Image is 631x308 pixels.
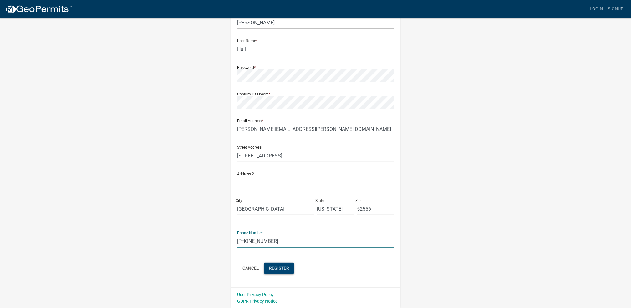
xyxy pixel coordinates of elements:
[237,292,274,297] a: User Privacy Policy
[605,3,626,15] a: Signup
[237,299,278,304] a: GDPR Privacy Notice
[237,263,264,274] button: Cancel
[264,263,294,274] button: Register
[587,3,605,15] a: Login
[269,265,289,270] span: Register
